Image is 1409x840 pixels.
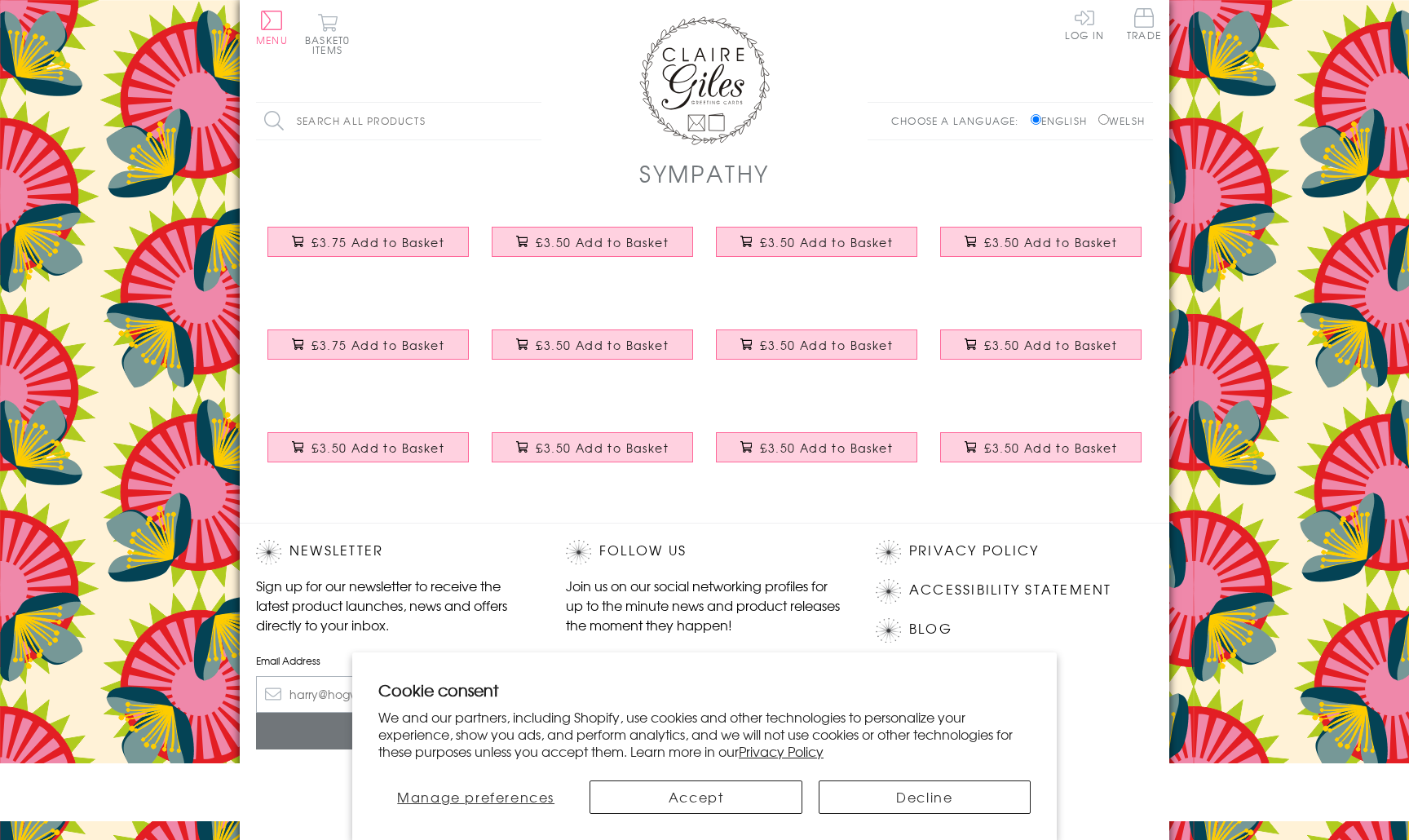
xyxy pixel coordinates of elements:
[378,780,573,814] button: Manage preferences
[1127,8,1161,43] a: Trade
[311,234,444,250] span: £3.75 Add to Basket
[909,618,952,640] a: Blog
[312,33,350,57] span: 0 items
[378,709,1031,759] p: We and our partners, including Shopify, use cookies and other technologies to personalize your ex...
[566,540,843,564] h2: Follow Us
[984,440,1117,456] span: £3.50 Add to Basket
[716,432,918,462] button: £3.50 Add to Basket
[639,157,770,190] h1: Sympathy
[1127,8,1161,40] span: Trade
[909,540,1039,562] a: Privacy Policy
[492,432,694,462] button: £3.50 Add to Basket
[1031,114,1041,125] input: English
[940,227,1142,257] button: £3.50 Add to Basket
[492,227,694,257] button: £3.50 Add to Basket
[704,214,929,285] a: Sympathy, Sorry, Thinking of you Card, Fern Flowers, Thoughts & Prayers £3.50 Add to Basket
[760,440,893,456] span: £3.50 Add to Basket
[739,741,824,761] a: Privacy Policy
[704,420,929,490] a: Sympathy, Sorry, Thinking of you Card, Flowers, Sympathy £3.50 Add to Basket
[891,113,1027,128] p: Choose a language:
[1065,8,1104,40] a: Log In
[760,337,893,353] span: £3.50 Add to Basket
[267,227,470,257] button: £3.75 Add to Basket
[492,329,694,360] button: £3.50 Add to Basket
[480,317,704,387] a: Sympathy, Sorry, Thinking of you Card, Heart, fabric butterfly Embellished £3.50 Add to Basket
[819,780,1031,814] button: Decline
[639,16,770,145] img: Claire Giles Greetings Cards
[1031,113,1095,128] label: English
[760,234,893,250] span: £3.50 Add to Basket
[256,317,480,387] a: Sympathy Card, Flowers, Embellished with a colourful tassel £3.75 Add to Basket
[267,432,470,462] button: £3.50 Add to Basket
[311,337,444,353] span: £3.75 Add to Basket
[256,420,480,490] a: Sympathy, Sorry, Thinking of you Card, Flowers, Sorry £3.50 Add to Basket
[536,440,669,456] span: £3.50 Add to Basket
[940,329,1142,360] button: £3.50 Add to Basket
[397,787,554,807] span: Manage preferences
[929,317,1153,387] a: Sympathy, Sorry, Thinking of you Card, Flowers, With Love £3.50 Add to Basket
[267,329,470,360] button: £3.75 Add to Basket
[256,214,480,285] a: Sympathy Card, Sorry, Thinking of you, Embellished with pompoms £3.75 Add to Basket
[984,234,1117,250] span: £3.50 Add to Basket
[1098,114,1109,125] input: Welsh
[256,33,288,47] span: Menu
[716,329,918,360] button: £3.50 Add to Basket
[525,103,541,139] input: Search
[929,214,1153,285] a: Sympathy, Sorry, Thinking of you Card, Watercolour, With Sympathy £3.50 Add to Basket
[256,540,533,564] h2: Newsletter
[909,579,1112,601] a: Accessibility Statement
[984,337,1117,353] span: £3.50 Add to Basket
[566,576,843,634] p: Join us on our social networking profiles for up to the minute news and product releases the mome...
[704,317,929,387] a: Sympathy Card, Sorry, Thinking of you, Sky & Clouds, Embossed and Foiled text £3.50 Add to Basket
[940,432,1142,462] button: £3.50 Add to Basket
[256,713,533,749] input: Subscribe
[536,234,669,250] span: £3.50 Add to Basket
[256,11,288,45] button: Menu
[1098,113,1145,128] label: Welsh
[480,420,704,490] a: Sympathy Card, Sorry Thinking of you, White Flowers fabric butterfly Embellished £3.50 Add to Basket
[305,13,350,55] button: Basket0 items
[256,653,533,668] label: Email Address
[256,576,533,634] p: Sign up for our newsletter to receive the latest product launches, news and offers directly to yo...
[480,214,704,285] a: Sympathy, Sorry, Thinking of you Card, Blue Star, Embellished with a padded star £3.50 Add to Basket
[256,103,541,139] input: Search all products
[716,227,918,257] button: £3.50 Add to Basket
[929,420,1153,490] a: Sympathy, Sorry, Thinking of you Card, Flowers, Sorry for the loss of your pet £3.50 Add to Basket
[378,679,1031,701] h2: Cookie consent
[311,440,444,456] span: £3.50 Add to Basket
[590,780,802,814] button: Accept
[256,676,533,713] input: harry@hogwarts.edu
[536,337,669,353] span: £3.50 Add to Basket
